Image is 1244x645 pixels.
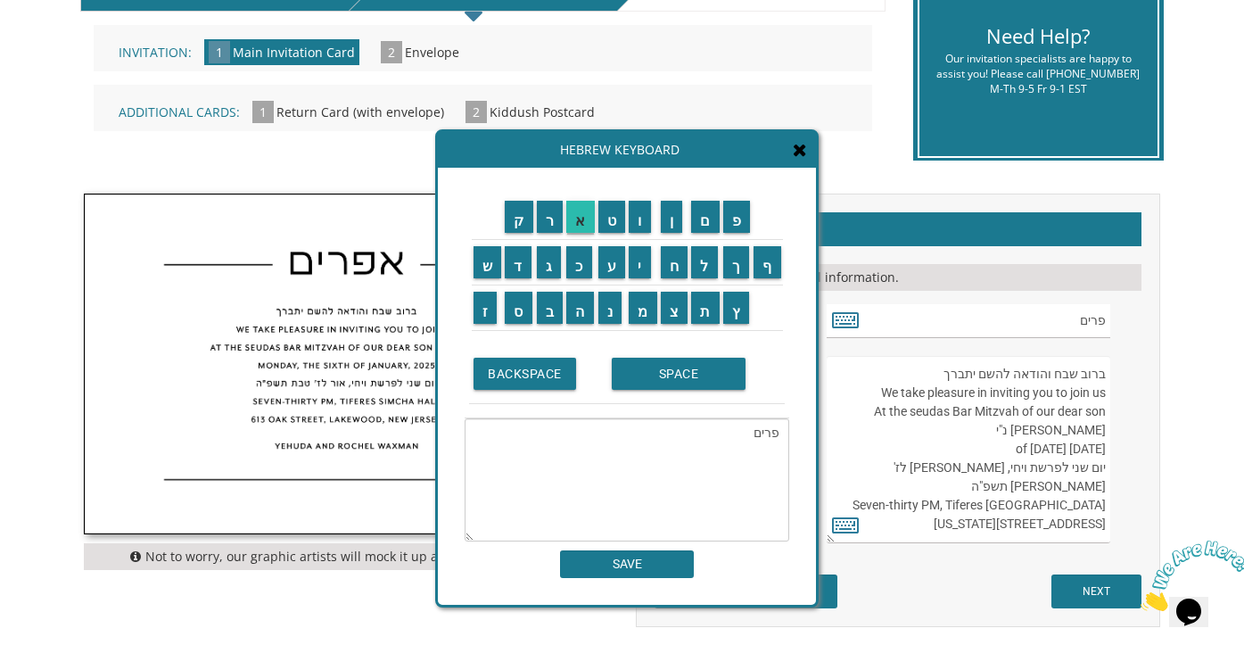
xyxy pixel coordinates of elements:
[1133,533,1244,618] iframe: chat widget
[119,44,192,61] span: Invitation:
[723,292,750,324] input: ץ
[381,41,402,63] span: 2
[1051,575,1141,608] input: NEXT
[655,212,1142,246] h2: Customizations
[754,246,781,278] input: ף
[505,292,532,324] input: ס
[691,201,720,233] input: ם
[405,44,459,61] span: Envelope
[566,201,595,233] input: א
[723,201,751,233] input: פ
[661,246,688,278] input: ח
[7,7,118,78] img: Chat attention grabber
[209,41,230,63] span: 1
[276,103,444,120] span: Return Card (with envelope)
[537,292,564,324] input: ב
[691,292,720,324] input: ת
[233,44,355,61] span: Main Invitation Card
[598,246,626,278] input: ע
[661,201,683,233] input: ן
[629,246,651,278] input: י
[612,358,746,390] input: SPACE
[252,101,274,123] span: 1
[490,103,595,120] span: Kiddush Postcard
[661,292,688,324] input: צ
[566,292,594,324] input: ה
[85,194,608,533] img: bminv8-main.jpg
[933,51,1144,96] div: Our invitation specialists are happy to assist you! Please call [PHONE_NUMBER] M-Th 9-5 Fr 9-1 EST
[537,246,562,278] input: ג
[629,292,657,324] input: מ
[723,246,750,278] input: ך
[560,550,694,578] input: SAVE
[474,292,498,324] input: ז
[119,103,240,120] span: Additional Cards:
[505,246,531,278] input: ד
[598,292,622,324] input: נ
[537,201,564,233] input: ר
[438,132,816,168] div: Hebrew Keyboard
[474,246,502,278] input: ש
[566,246,592,278] input: כ
[933,22,1144,50] div: Need Help?
[465,101,487,123] span: 2
[84,543,609,570] div: Not to worry, our graphic artists will mock it up and send you a proof!
[691,246,718,278] input: ל
[598,201,626,233] input: ט
[629,201,651,233] input: ו
[655,264,1142,291] div: Please fill in your personal information.
[505,201,533,233] input: ק
[827,356,1110,543] textarea: ברוב שבח והודאה להשם יתברך We take pleasure in inviting you to join us At the seudas Bar Mitzvah ...
[474,358,576,390] input: BACKSPACE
